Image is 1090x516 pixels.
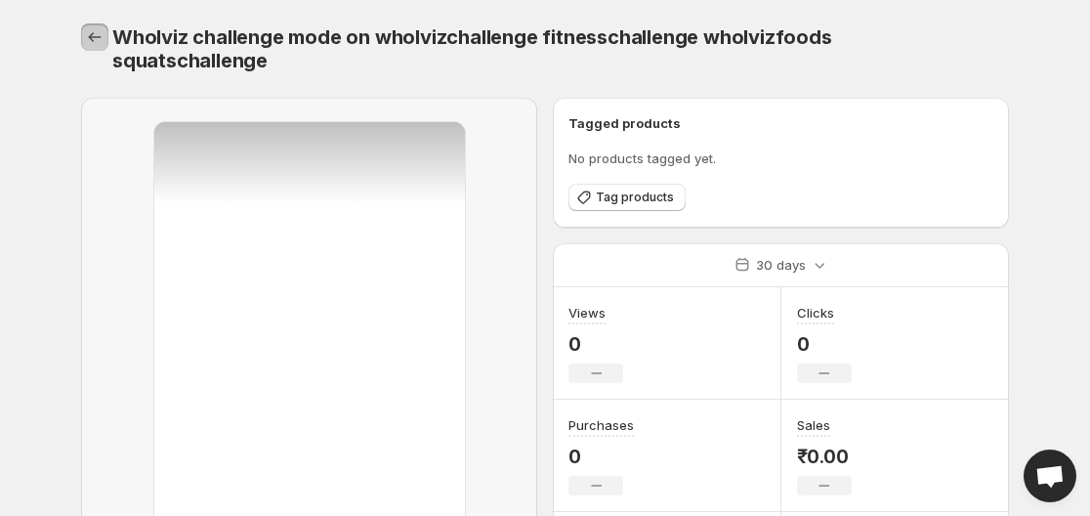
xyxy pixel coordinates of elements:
[596,190,674,205] span: Tag products
[568,332,623,356] p: 0
[112,25,832,72] span: Wholviz challenge mode on wholvizchallenge fitnesschallenge wholvizfoods squatschallenge
[568,149,993,168] p: No products tagged yet.
[568,303,606,322] h3: Views
[1024,450,1076,502] div: Open chat
[568,445,634,468] p: 0
[568,113,993,133] h6: Tagged products
[756,255,806,275] p: 30 days
[797,303,834,322] h3: Clicks
[797,445,852,468] p: ₹0.00
[81,23,108,51] button: Settings
[797,415,830,435] h3: Sales
[797,332,852,356] p: 0
[568,184,686,211] button: Tag products
[568,415,634,435] h3: Purchases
